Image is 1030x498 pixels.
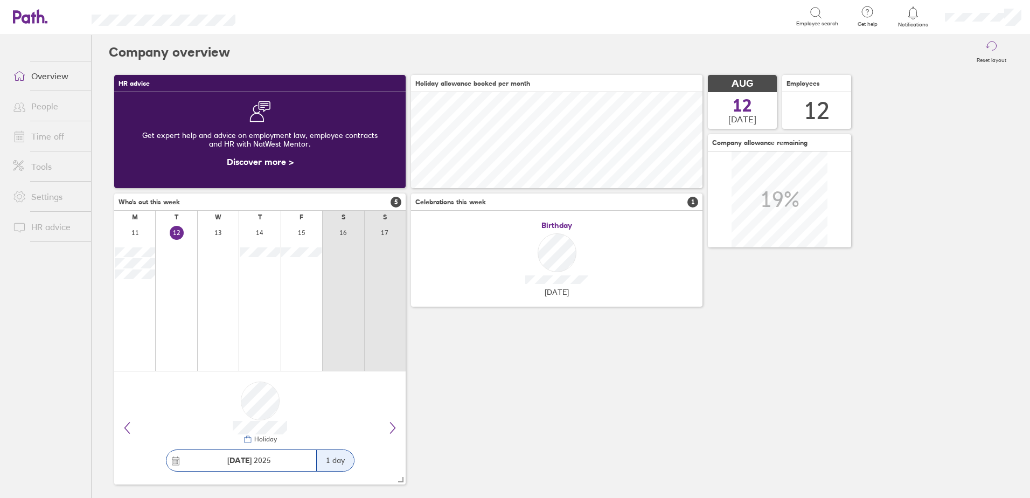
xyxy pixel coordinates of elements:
[732,78,753,89] span: AUG
[227,455,252,465] strong: [DATE]
[265,11,292,21] div: Search
[687,197,698,207] span: 1
[109,35,230,70] h2: Company overview
[316,450,354,471] div: 1 day
[300,213,303,221] div: F
[970,54,1013,64] label: Reset layout
[850,21,885,27] span: Get help
[227,156,294,167] a: Discover more >
[733,97,752,114] span: 12
[896,22,931,28] span: Notifications
[415,80,530,87] span: Holiday allowance booked per month
[4,186,91,207] a: Settings
[796,20,838,27] span: Employee search
[4,65,91,87] a: Overview
[215,213,221,221] div: W
[4,126,91,147] a: Time off
[415,198,486,206] span: Celebrations this week
[896,5,931,28] a: Notifications
[123,122,397,157] div: Get expert help and advice on employment law, employee contracts and HR with NatWest Mentor.
[391,197,401,207] span: 5
[252,435,277,443] div: Holiday
[227,456,271,465] span: 2025
[804,97,830,124] div: 12
[4,95,91,117] a: People
[383,213,387,221] div: S
[342,213,345,221] div: S
[970,35,1013,70] button: Reset layout
[175,213,178,221] div: T
[728,114,756,124] span: [DATE]
[4,156,91,177] a: Tools
[258,213,262,221] div: T
[545,288,569,296] span: [DATE]
[119,80,150,87] span: HR advice
[787,80,820,87] span: Employees
[119,198,180,206] span: Who's out this week
[132,213,138,221] div: M
[541,221,572,230] span: Birthday
[4,216,91,238] a: HR advice
[712,139,808,147] span: Company allowance remaining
